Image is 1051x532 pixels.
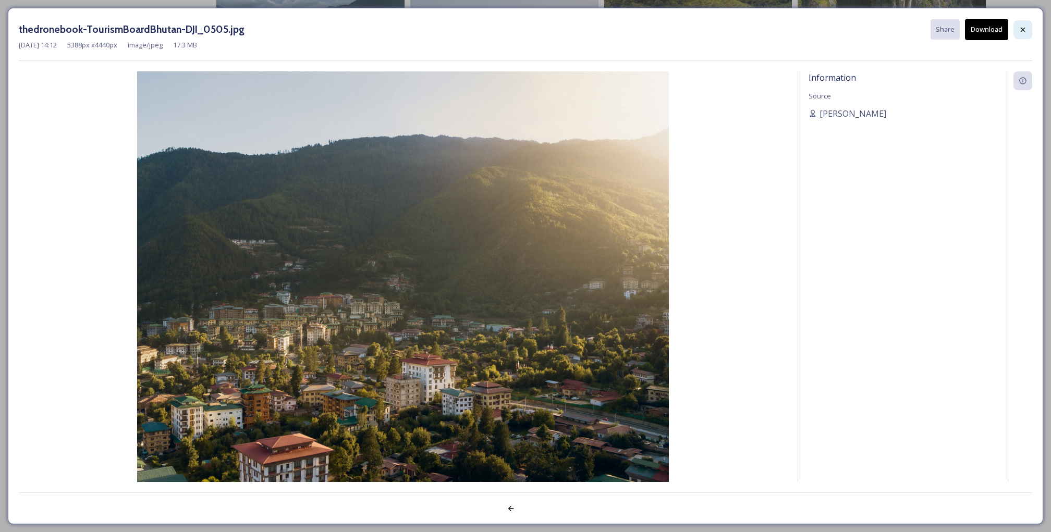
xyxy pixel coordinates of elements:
span: [DATE] 14:12 [19,40,57,50]
span: [PERSON_NAME] [820,107,886,120]
button: Download [965,19,1008,40]
span: 5388 px x 4440 px [67,40,117,50]
span: Information [809,72,856,83]
span: image/jpeg [128,40,163,50]
span: Source [809,91,831,101]
h3: thedronebook-TourismBoardBhutan-DJI_0505.jpg [19,22,245,37]
span: 17.3 MB [173,40,197,50]
img: thedronebook-TourismBoardBhutan-DJI_0505.jpg [19,71,787,510]
button: Share [931,19,960,40]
